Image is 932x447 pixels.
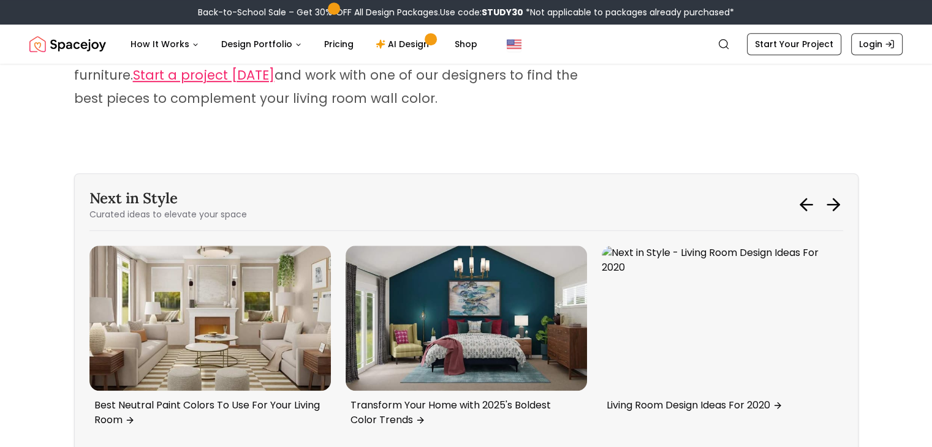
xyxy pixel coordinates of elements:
a: Start Your Project [747,33,841,55]
span: Use code: [440,6,523,18]
p: Curated ideas to elevate your space [89,208,247,220]
button: Design Portfolio [211,32,312,56]
div: 3 / 6 [602,246,843,421]
a: Next in Style - Best Neutral Paint Colors To Use For Your Living RoomBest Neutral Paint Colors To... [89,246,331,432]
a: Start a project [DATE] [133,66,275,84]
p: Living Room Design Ideas For 2020 [607,398,833,413]
div: Back-to-School Sale – Get 30% OFF All Design Packages. [198,6,734,18]
a: Next in Style - Living Room Design Ideas For 2020Living Room Design Ideas For 2020 [602,246,843,417]
p: Best Neutral Paint Colors To Use For Your Living Room [94,398,321,427]
div: 2 / 6 [346,246,587,436]
img: Next in Style - Transform Your Home with 2025's Boldest Color Trends [346,246,587,390]
div: Carousel [89,246,843,436]
div: 1 / 6 [89,246,331,436]
a: Next in Style - Transform Your Home with 2025's Boldest Color TrendsTransform Your Home with 2025... [346,246,587,432]
a: AI Design [366,32,442,56]
img: Spacejoy Logo [29,32,106,56]
nav: Global [29,24,903,64]
b: STUDY30 [482,6,523,18]
img: Next in Style - Living Room Design Ideas For 2020 [602,246,843,390]
p: Transform Your Home with 2025's Boldest Color Trends [350,398,577,427]
button: How It Works [121,32,209,56]
img: United States [507,37,521,51]
a: Login [851,33,903,55]
a: Spacejoy [29,32,106,56]
a: Pricing [314,32,363,56]
span: *Not applicable to packages already purchased* [523,6,734,18]
span: Now that you have the living room paint color you want, it's time to add the furniture. and work ... [74,43,578,107]
a: Shop [445,32,487,56]
nav: Main [121,32,487,56]
h3: Next in Style [89,189,247,208]
img: Next in Style - Best Neutral Paint Colors To Use For Your Living Room [89,246,331,390]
